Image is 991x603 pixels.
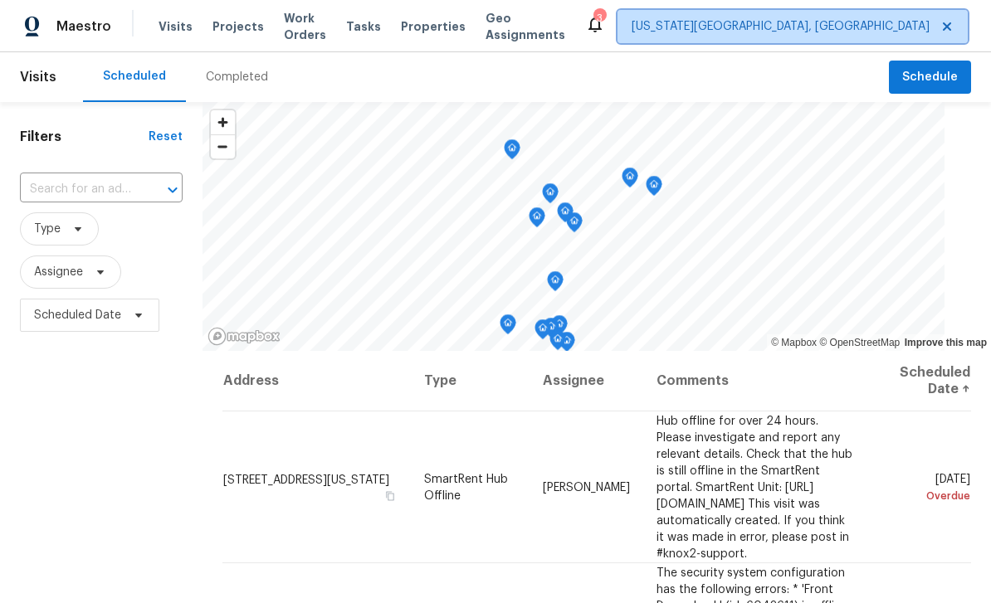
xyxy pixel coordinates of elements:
[881,473,970,503] span: [DATE]
[401,18,466,35] span: Properties
[547,271,564,297] div: Map marker
[149,129,183,145] div: Reset
[889,61,971,95] button: Schedule
[203,102,945,351] canvas: Map
[543,318,559,343] div: Map marker
[646,176,662,202] div: Map marker
[543,481,630,493] span: [PERSON_NAME]
[161,178,184,202] button: Open
[20,129,149,145] h1: Filters
[530,351,643,411] th: Assignee
[504,139,520,165] div: Map marker
[284,10,326,43] span: Work Orders
[34,307,121,323] span: Scheduled Date
[529,207,545,233] div: Map marker
[34,221,61,237] span: Type
[593,10,605,27] div: 3
[207,327,281,346] a: Mapbox homepage
[222,351,411,411] th: Address
[559,332,575,357] div: Map marker
[657,415,852,559] span: Hub offline for over 24 hours. Please investigate and report any relevant details. Check that the...
[551,315,568,341] div: Map marker
[211,135,235,158] span: Zoom out
[383,488,398,503] button: Copy Address
[632,18,930,35] span: [US_STATE][GEOGRAPHIC_DATA], [GEOGRAPHIC_DATA]
[771,337,817,348] a: Mapbox
[549,330,566,356] div: Map marker
[212,18,264,35] span: Projects
[20,177,136,202] input: Search for an address...
[223,474,389,485] span: [STREET_ADDRESS][US_STATE]
[34,264,83,280] span: Assignee
[211,110,235,134] button: Zoom in
[535,319,551,345] div: Map marker
[206,69,268,85] div: Completed
[159,18,193,35] span: Visits
[902,67,958,88] span: Schedule
[500,314,516,340] div: Map marker
[486,10,565,43] span: Geo Assignments
[346,21,381,32] span: Tasks
[867,351,971,411] th: Scheduled Date ↑
[557,202,574,228] div: Map marker
[56,18,111,35] span: Maestro
[881,487,970,503] div: Overdue
[424,473,508,501] span: SmartRent Hub Offline
[566,212,583,238] div: Map marker
[411,351,530,411] th: Type
[622,168,638,193] div: Map marker
[542,183,559,209] div: Map marker
[103,68,166,85] div: Scheduled
[211,134,235,158] button: Zoom out
[819,337,900,348] a: OpenStreetMap
[20,59,56,95] span: Visits
[905,337,987,348] a: Improve this map
[643,351,868,411] th: Comments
